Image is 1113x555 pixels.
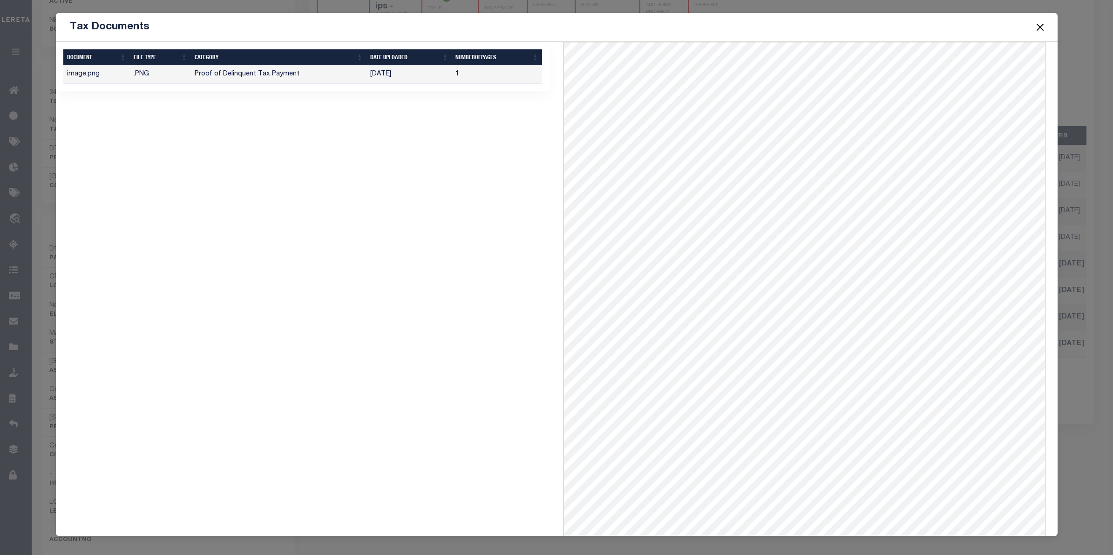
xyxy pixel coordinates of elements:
[1034,21,1046,33] button: Close
[452,66,542,84] td: 1
[130,66,191,84] td: .PNG
[452,49,542,66] th: NumberOfPages: activate to sort column ascending
[70,20,149,34] h5: Tax Documents
[63,49,130,66] th: DOCUMENT: activate to sort column ascending
[366,49,452,66] th: Date Uploaded: activate to sort column ascending
[63,66,130,84] td: image.png
[191,66,366,84] td: Proof of Delinquent Tax Payment
[366,66,452,84] td: [DATE]
[130,49,191,66] th: FILE TYPE: activate to sort column ascending
[191,49,366,66] th: CATEGORY: activate to sort column ascending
